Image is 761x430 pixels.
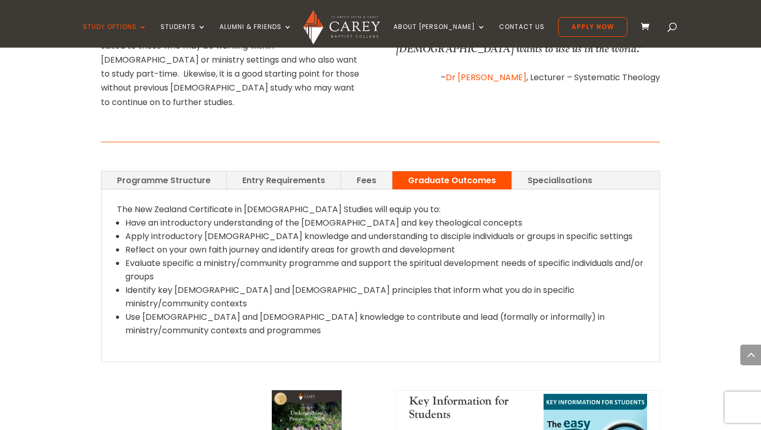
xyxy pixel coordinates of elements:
a: Apply Now [558,17,627,37]
li: Reflect on your own faith journey and identify areas for growth and development [125,243,644,257]
a: Study Options [83,23,147,48]
li: Have an introductory understanding of the [DEMOGRAPHIC_DATA] and key theological concepts [125,216,644,230]
a: Programme Structure [101,171,226,189]
p: “What I love about theology and my job is I get to talk about what it looks like to look like [PE... [396,5,660,55]
a: Entry Requirements [227,171,341,189]
a: Specialisations [512,171,608,189]
a: Graduate Outcomes [392,171,511,189]
p: The New Zealand Certificate in [DEMOGRAPHIC_DATA] Studies will equip you to: [117,202,644,216]
li: Use [DEMOGRAPHIC_DATA] and [DEMOGRAPHIC_DATA] knowledge to contribute and lead (formally or infor... [125,310,644,337]
li: Apply introductory [DEMOGRAPHIC_DATA] knowledge and understanding to disciple individuals or grou... [125,230,644,243]
p: – , Lecturer – Systematic Theology [396,70,660,84]
h4: Key Information for Students [409,394,516,427]
a: Dr [PERSON_NAME] [446,71,526,83]
a: Alumni & Friends [219,23,292,48]
a: Contact Us [499,23,545,48]
img: Carey Baptist College [303,10,379,45]
a: Fees [341,171,392,189]
a: Students [160,23,206,48]
li: Evaluate specific a ministry/community programme and support the spiritual development needs of s... [125,257,644,284]
li: Identify key [DEMOGRAPHIC_DATA] and [DEMOGRAPHIC_DATA] principles that inform what you do in spec... [125,284,644,310]
a: About [PERSON_NAME] [393,23,486,48]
